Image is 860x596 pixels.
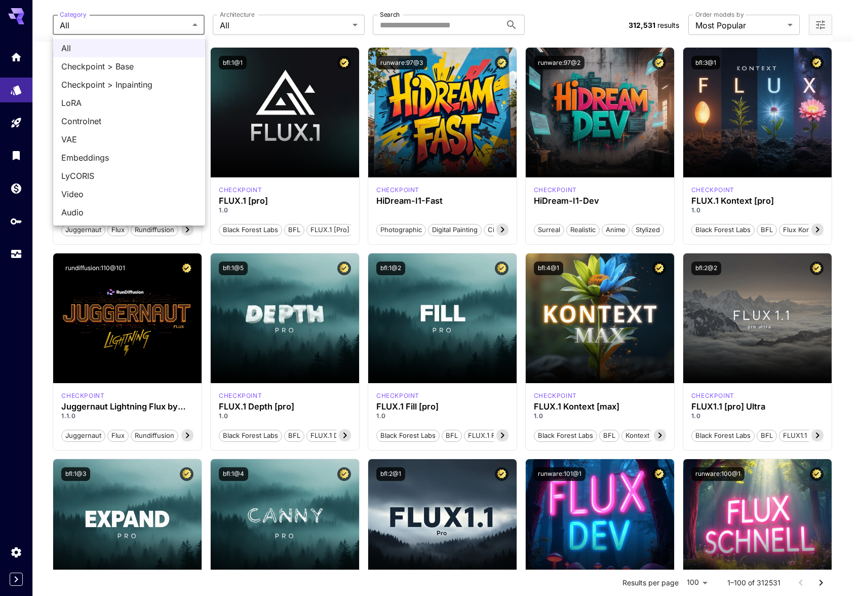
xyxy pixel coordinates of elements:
[61,206,197,218] span: Audio
[61,170,197,182] span: LyCORIS
[61,79,197,91] span: Checkpoint > Inpainting
[61,42,197,54] span: All
[61,188,197,200] span: Video
[61,60,197,72] span: Checkpoint > Base
[61,152,197,164] span: Embeddings
[61,97,197,109] span: LoRA
[61,133,197,145] span: VAE
[61,115,197,127] span: Controlnet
